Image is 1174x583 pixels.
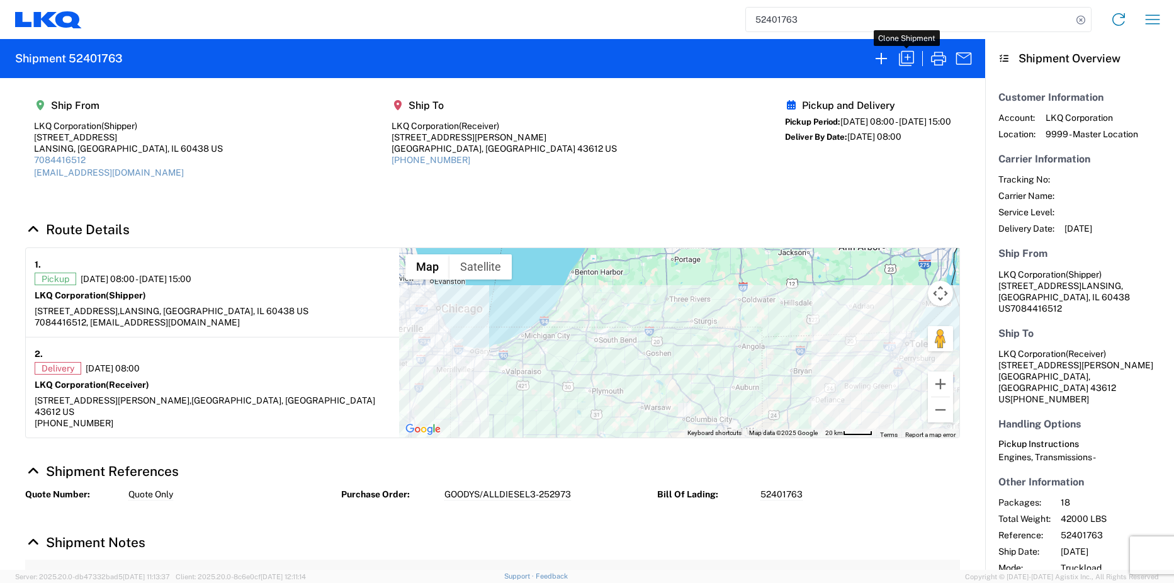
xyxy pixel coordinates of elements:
[998,327,1161,339] h5: Ship To
[1061,529,1168,541] span: 52401763
[402,421,444,438] img: Google
[15,573,170,580] span: Server: 2025.20.0-db47332bad5
[746,8,1072,31] input: Shipment, tracking or reference number
[35,380,149,390] strong: LKQ Corporation
[998,269,1161,314] address: LANSING, [GEOGRAPHIC_DATA], IL 60438 US
[998,529,1051,541] span: Reference:
[998,174,1054,185] span: Tracking No:
[998,223,1054,234] span: Delivery Date:
[176,573,306,580] span: Client: 2025.20.0-8c6e0cf
[504,572,536,580] a: Support
[998,128,1036,140] span: Location:
[998,269,1066,280] span: LKQ Corporation
[840,116,951,127] span: [DATE] 08:00 - [DATE] 15:00
[25,463,179,479] a: Hide Details
[998,112,1036,123] span: Account:
[1066,349,1106,359] span: (Receiver)
[998,513,1051,524] span: Total Weight:
[449,254,512,280] button: Show satellite imagery
[35,346,43,362] strong: 2.
[35,362,81,375] span: Delivery
[536,572,568,580] a: Feedback
[106,290,146,300] span: (Shipper)
[998,497,1051,508] span: Packages:
[34,143,223,154] div: LANSING, [GEOGRAPHIC_DATA], IL 60438 US
[86,363,140,374] span: [DATE] 08:00
[998,439,1161,450] h6: Pickup Instructions
[34,99,223,111] h5: Ship From
[1066,269,1102,280] span: (Shipper)
[81,273,191,285] span: [DATE] 08:00 - [DATE] 15:00
[123,573,170,580] span: [DATE] 11:13:37
[998,207,1054,218] span: Service Level:
[25,535,145,550] a: Hide Details
[341,489,436,501] strong: Purchase Order:
[749,429,818,436] span: Map data ©2025 Google
[998,247,1161,259] h5: Ship From
[444,489,571,501] span: GOODYS/ALLDIESEL3-252973
[785,99,951,111] h5: Pickup and Delivery
[1046,112,1138,123] span: LKQ Corporation
[101,121,137,131] span: (Shipper)
[998,281,1081,291] span: [STREET_ADDRESS]
[25,489,120,501] strong: Quote Number:
[998,153,1161,165] h5: Carrier Information
[998,562,1051,574] span: Mode:
[928,397,953,422] button: Zoom out
[965,571,1159,582] span: Copyright © [DATE]-[DATE] Agistix Inc., All Rights Reserved
[34,167,184,178] a: [EMAIL_ADDRESS][DOMAIN_NAME]
[880,431,898,438] a: Terms
[35,257,41,273] strong: 1.
[459,121,499,131] span: (Receiver)
[847,132,901,142] span: [DATE] 08:00
[998,451,1161,463] div: Engines, Transmissions -
[402,421,444,438] a: Open this area in Google Maps (opens a new window)
[35,290,146,300] strong: LKQ Corporation
[657,489,752,501] strong: Bill Of Lading:
[785,132,847,142] span: Deliver By Date:
[1046,128,1138,140] span: 9999 - Master Location
[998,349,1153,370] span: LKQ Corporation [STREET_ADDRESS][PERSON_NAME]
[1064,223,1092,234] span: [DATE]
[785,117,840,127] span: Pickup Period:
[821,429,876,438] button: Map Scale: 20 km per 43 pixels
[261,573,306,580] span: [DATE] 12:11:14
[35,273,76,285] span: Pickup
[928,326,953,351] button: Drag Pegman onto the map to open Street View
[120,306,308,316] span: LANSING, [GEOGRAPHIC_DATA], IL 60438 US
[106,380,149,390] span: (Receiver)
[825,429,843,436] span: 20 km
[35,395,375,417] span: [GEOGRAPHIC_DATA], [GEOGRAPHIC_DATA] 43612 US
[35,395,191,405] span: [STREET_ADDRESS][PERSON_NAME],
[35,306,120,316] span: [STREET_ADDRESS],
[34,120,223,132] div: LKQ Corporation
[392,120,617,132] div: LKQ Corporation
[1061,562,1168,574] span: Truckload
[1061,497,1168,508] span: 18
[928,281,953,306] button: Map camera controls
[998,348,1161,405] address: [GEOGRAPHIC_DATA], [GEOGRAPHIC_DATA] 43612 US
[687,429,742,438] button: Keyboard shortcuts
[1010,394,1089,404] span: [PHONE_NUMBER]
[998,190,1054,201] span: Carrier Name:
[25,222,130,237] a: Hide Details
[905,431,956,438] a: Report a map error
[34,132,223,143] div: [STREET_ADDRESS]
[998,546,1051,557] span: Ship Date:
[34,155,86,165] a: 7084416512
[15,51,123,66] h2: Shipment 52401763
[985,39,1174,78] header: Shipment Overview
[392,143,617,154] div: [GEOGRAPHIC_DATA], [GEOGRAPHIC_DATA] 43612 US
[392,132,617,143] div: [STREET_ADDRESS][PERSON_NAME]
[998,91,1161,103] h5: Customer Information
[1061,546,1168,557] span: [DATE]
[928,371,953,397] button: Zoom in
[128,489,173,501] span: Quote Only
[392,155,470,165] a: [PHONE_NUMBER]
[998,476,1161,488] h5: Other Information
[1010,303,1062,314] span: 7084416512
[760,489,803,501] span: 52401763
[998,418,1161,430] h5: Handling Options
[405,254,449,280] button: Show street map
[1061,513,1168,524] span: 42000 LBS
